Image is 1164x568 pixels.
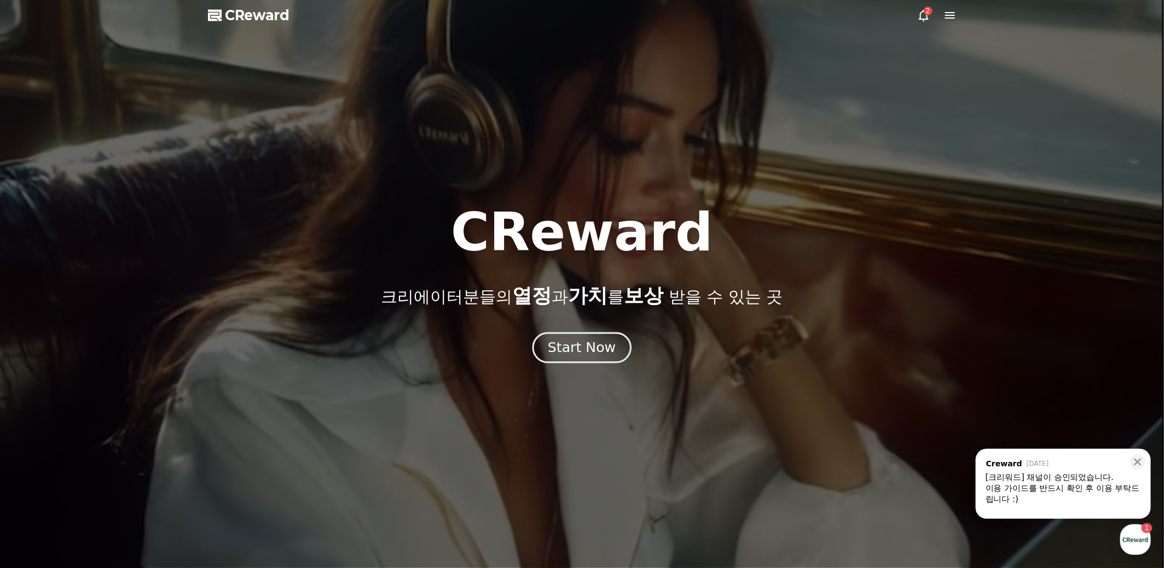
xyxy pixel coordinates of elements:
[924,7,933,15] div: 2
[72,347,141,374] a: 1대화
[917,9,930,22] a: 2
[111,346,115,355] span: 1
[225,7,290,24] span: CReward
[169,363,182,372] span: 설정
[512,284,552,307] span: 열정
[3,347,72,374] a: 홈
[451,206,713,259] h1: CReward
[100,364,113,372] span: 대화
[624,284,663,307] span: 보상
[568,284,607,307] span: 가치
[535,344,629,354] a: Start Now
[532,332,632,363] button: Start Now
[548,338,616,357] div: Start Now
[141,347,210,374] a: 설정
[381,285,783,307] p: 크리에이터분들의 과 를 받을 수 있는 곳
[34,363,41,372] span: 홈
[208,7,290,24] a: CReward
